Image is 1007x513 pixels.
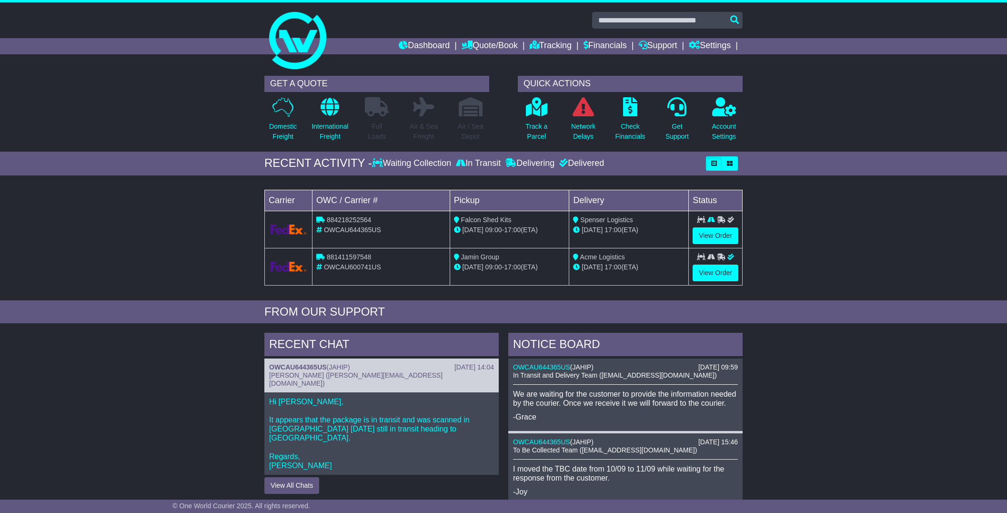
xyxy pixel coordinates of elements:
div: RECENT ACTIVITY - [264,156,372,170]
a: CheckFinancials [615,97,646,147]
div: - (ETA) [454,225,565,235]
p: Domestic Freight [269,122,297,142]
p: Air & Sea Freight [410,122,438,142]
span: 881411597548 [327,253,371,261]
span: OWCAU644365US [324,226,381,234]
span: [DATE] [463,226,483,234]
img: GetCarrierServiceLogo [271,262,306,272]
span: 09:00 [485,226,502,234]
a: Financials [584,38,627,54]
a: Tracking [530,38,572,54]
p: We are waiting for the customer to provide the information needed by the courier. Once we receive... [513,390,738,408]
span: Acme Logistics [580,253,625,261]
td: Carrier [265,190,312,211]
span: Spenser Logistics [580,216,633,224]
div: GET A QUOTE [264,76,489,92]
span: Jamin Group [461,253,499,261]
div: QUICK ACTIONS [518,76,743,92]
span: 17:00 [504,263,521,271]
a: DomesticFreight [269,97,297,147]
a: GetSupport [665,97,689,147]
div: ( ) [513,363,738,371]
p: Network Delays [571,122,595,142]
span: [DATE] [463,263,483,271]
div: [DATE] 15:46 [698,438,738,446]
div: Delivered [557,158,604,169]
span: To Be Collected Team ([EMAIL_ADDRESS][DOMAIN_NAME]) [513,446,697,454]
div: [DATE] 14:04 [454,363,494,371]
a: InternationalFreight [311,97,349,147]
div: [DATE] 09:59 [698,363,738,371]
a: View Order [693,265,738,281]
p: -Joy [513,487,738,496]
span: OWCAU600741US [324,263,381,271]
span: 17:00 [504,226,521,234]
td: Delivery [569,190,689,211]
a: Track aParcel [525,97,548,147]
div: ( ) [513,438,738,446]
div: Delivering [503,158,557,169]
div: (ETA) [573,225,685,235]
div: RECENT CHAT [264,333,499,359]
a: View Order [693,227,738,244]
span: 884218252564 [327,216,371,224]
div: (ETA) [573,262,685,272]
p: International Freight [312,122,348,142]
p: Track a Parcel [525,122,547,142]
span: JAHIP [573,363,592,371]
span: JAHIP [573,438,592,446]
a: OWCAU644365US [513,363,570,371]
a: OWCAU644365US [513,438,570,446]
span: [DATE] [582,226,603,234]
a: NetworkDelays [571,97,596,147]
img: GetCarrierServiceLogo [271,225,306,235]
span: In Transit and Delivery Team ([EMAIL_ADDRESS][DOMAIN_NAME]) [513,371,717,379]
a: Support [639,38,677,54]
button: View All Chats [264,477,319,494]
span: 17:00 [604,226,621,234]
a: Settings [689,38,731,54]
p: Full Loads [365,122,389,142]
a: OWCAU644365US [269,363,327,371]
td: Status [689,190,743,211]
p: -Grace [513,412,738,421]
td: Pickup [450,190,569,211]
p: Check Financials [615,122,645,142]
div: FROM OUR SUPPORT [264,305,743,319]
span: 17:00 [604,263,621,271]
span: [PERSON_NAME] ([PERSON_NAME][EMAIL_ADDRESS][DOMAIN_NAME]) [269,371,443,387]
p: Air / Sea Depot [458,122,483,142]
div: NOTICE BOARD [508,333,743,359]
div: Waiting Collection [372,158,453,169]
div: In Transit [453,158,503,169]
p: I moved the TBC date from 10/09 to 11/09 while waiting for the response from the customer. [513,464,738,482]
span: Falcon Shed Kits [461,216,512,224]
p: Account Settings [712,122,736,142]
span: 09:00 [485,263,502,271]
a: AccountSettings [712,97,737,147]
a: Dashboard [399,38,450,54]
div: - (ETA) [454,262,565,272]
span: © One World Courier 2025. All rights reserved. [172,502,310,510]
span: [DATE] [582,263,603,271]
p: Get Support [665,122,689,142]
a: Quote/Book [462,38,518,54]
td: OWC / Carrier # [312,190,450,211]
p: Hi [PERSON_NAME], It appears that the package is in transit and was scanned in [GEOGRAPHIC_DATA] ... [269,397,494,471]
span: JAHIP [329,363,348,371]
div: ( ) [269,363,494,371]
